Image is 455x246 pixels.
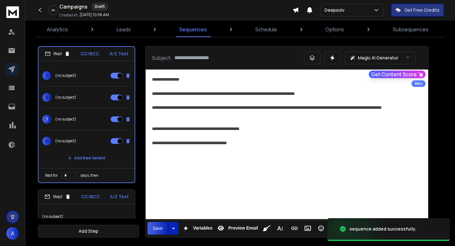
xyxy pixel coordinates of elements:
p: Deepsolv [325,7,347,13]
a: Leads [113,22,135,37]
p: (no subject) [55,138,76,144]
p: Subsequences [393,26,428,33]
li: Step2CC/BCCA/Z Test(no subject)Add New Variant [38,189,135,242]
p: Wait for [45,173,58,178]
a: Options [322,22,348,37]
p: A/Z Test [110,51,128,57]
p: Get Free Credits [404,7,440,13]
p: Options [325,26,344,33]
button: Get Content Score [369,71,426,78]
button: Save [148,222,168,235]
p: Subject: [152,54,172,62]
a: Subsequences [389,22,432,37]
div: Beta [411,80,426,87]
button: A [6,227,19,240]
span: 2 [42,93,51,102]
p: Leads [117,26,131,33]
button: Add New Variant [63,152,110,164]
p: Magic AI Generator [358,55,398,61]
span: 3 [42,115,51,124]
button: Preview Email [215,222,259,235]
img: logo [6,6,19,18]
button: Add Step [38,225,139,237]
button: Magic AI Generator [344,52,416,64]
p: Schedule [255,26,277,33]
p: CC/BCC [81,194,100,200]
p: CC/BCC [81,51,99,57]
button: Clean HTML [261,222,273,235]
span: Variables [192,225,214,231]
span: 1 [42,71,51,80]
button: More Text [274,222,286,235]
div: Step 2 [45,194,71,200]
p: [DATE] 10:58 AM [80,12,109,17]
li: Step1CC/BCCA/Z Test1(no subject)2(no subject)3(no subject)4(no subject)Add New VariantWait forday... [38,46,135,183]
span: Preview Email [227,225,259,231]
p: Analytics [47,26,68,33]
span: 4 [42,137,51,145]
p: Created At: [59,13,78,18]
button: Variables [180,222,214,235]
a: Schedule [252,22,281,37]
div: Step 1 [45,51,70,57]
p: (no subject) [55,73,76,78]
a: Analytics [43,22,72,37]
a: Sequences [175,22,211,37]
div: Draft [91,3,108,11]
p: (no subject) [55,117,76,122]
div: sequence added successfully. [349,226,416,232]
p: 0 % [52,8,55,12]
button: Get Free Credits [391,4,444,16]
p: Sequences [179,26,207,33]
p: A/Z Test [110,194,129,200]
p: days, then [81,173,99,178]
p: (no subject) [55,95,76,100]
h1: Campaigns [59,3,88,10]
p: (no subject) [42,208,131,225]
button: Emoticons [315,222,327,235]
